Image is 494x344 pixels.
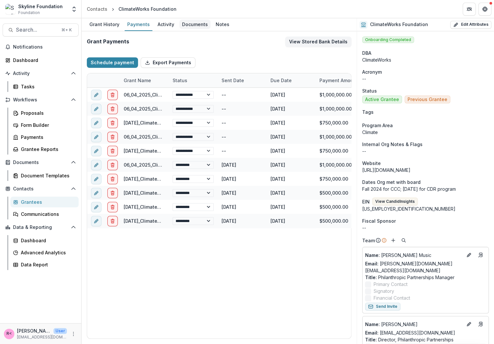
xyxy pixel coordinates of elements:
div: [DATE] [218,158,267,172]
a: Email: [EMAIL_ADDRESS][DOMAIN_NAME] [365,329,455,336]
button: Search [400,236,408,244]
div: -- [218,144,267,158]
div: $1,000,000.00 [316,88,364,102]
button: Export Payments [141,57,195,68]
span: Title : [365,275,377,280]
div: -- [218,102,267,116]
a: [DATE]_ClimateWorks Foundation_2250000 [124,120,220,126]
span: Foundation [18,10,40,16]
div: Documents [179,20,210,29]
div: Document Templates [21,172,73,179]
p: -- [362,75,489,82]
div: Grant Name [120,77,155,84]
a: Data Report [10,259,79,270]
h2: Grant Payments [87,38,129,45]
div: Activity [155,20,177,29]
button: edit [91,118,101,128]
a: Communications [10,209,79,219]
span: Program Area [362,122,393,129]
a: Advanced Analytics [10,247,79,258]
button: Edit Attributes [450,21,491,29]
button: Open Documents [3,157,79,168]
button: delete [107,104,118,114]
div: Due Date [267,73,316,87]
div: Status [169,73,218,87]
a: [DATE]_ClimateWorks Foundation_2250000 [124,176,220,182]
span: Financial Contact [374,294,410,301]
div: Data Report [21,261,73,268]
a: Document Templates [10,170,79,181]
a: Activity [155,18,177,31]
div: Payment Amount [316,73,364,87]
div: Status [169,77,191,84]
p: [PERSON_NAME] Music [365,252,462,259]
div: Advanced Analytics [21,249,73,256]
a: [DATE]_ClimateWorks Foundation_1500000 [124,190,219,196]
button: Open entity switcher [69,3,79,16]
div: Grant Name [120,73,169,87]
button: Notifications [3,42,79,52]
p: Climate [362,129,489,136]
span: Acronym [362,68,382,75]
div: Grantee Reports [21,146,73,153]
div: [DATE] [218,172,267,186]
div: -- [218,88,267,102]
button: edit [91,216,101,226]
a: Name: [PERSON_NAME] Music [365,252,462,259]
div: $500,000.00 [316,186,364,200]
a: Dashboard [3,55,79,66]
div: [DATE] [267,200,316,214]
div: Sent Date [218,73,267,87]
a: Payments [10,132,79,142]
button: delete [107,90,118,100]
div: ⌘ + K [60,26,73,34]
a: Tasks [10,81,79,92]
div: Grant History [87,20,122,29]
span: Name : [365,322,380,327]
span: Contacts [13,186,68,192]
a: 06_04_2025_Climateworks_$4,000,000 [124,162,211,168]
p: -- [362,148,489,155]
button: Search... [3,23,79,37]
a: Dashboard [10,235,79,246]
span: Website [362,160,381,167]
span: Onboarding Completed [362,37,414,43]
span: Activity [13,71,68,76]
div: Dashboard [21,237,73,244]
div: [US_EMPLOYER_IDENTIFICATION_NUMBER] [362,205,489,212]
a: Proposals [10,108,79,118]
div: Grantees [21,199,73,205]
div: Contacts [87,6,107,12]
div: -- [218,130,267,144]
a: 06_04_2025_Climateworks_$4,000,000 [124,92,211,97]
button: Open Contacts [3,184,79,194]
a: Name: [PERSON_NAME] [365,321,462,328]
div: $1,000,000.00 [316,130,364,144]
nav: breadcrumb [84,4,179,14]
div: ClimateWorks Foundation [118,6,177,12]
span: Email: [365,330,378,336]
div: Rose Brookhouse <rose@skylinefoundation.org> [7,332,12,336]
div: Notes [213,20,232,29]
span: Search... [16,27,57,33]
button: edit [91,90,101,100]
div: [DATE] [267,116,316,130]
button: Send Invite [365,303,400,310]
span: Workflows [13,97,68,103]
a: [DATE]_ClimateWorks Foundation_1500000 [124,204,219,210]
span: DBA [362,50,371,56]
button: View CandidInsights [372,198,418,205]
div: [DATE] [267,102,316,116]
span: Previous Grantee [408,97,447,102]
div: Skyline Foundation [18,3,63,10]
div: Tasks [21,83,73,90]
button: edit [91,104,101,114]
p: [PERSON_NAME] <[PERSON_NAME][EMAIL_ADDRESS][DOMAIN_NAME]> [17,327,51,334]
p: EIN [362,198,370,205]
button: Open Workflows [3,95,79,105]
div: Dashboard [13,57,73,64]
span: Documents [13,160,68,165]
